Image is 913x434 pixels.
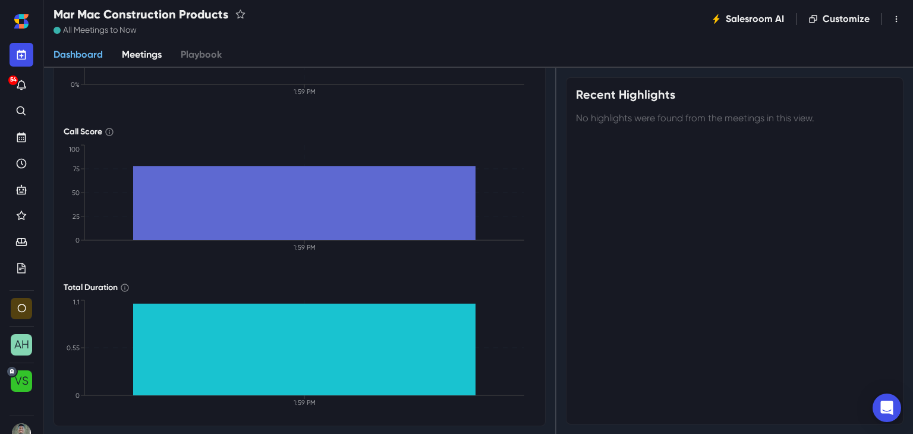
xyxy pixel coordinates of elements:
[171,43,231,68] a: Playbook
[11,370,32,392] div: VC3 South
[10,178,33,202] a: Bots
[44,43,112,68] a: Dashboard
[10,10,33,33] a: Home
[64,127,102,137] h4: Call Score
[576,111,893,125] p: No highlights were found from the meetings in this view.
[294,243,316,251] tspan: 1:59 PM
[67,344,80,352] tspan: 0.55
[10,74,33,98] button: Notifications
[702,7,794,31] button: Salesroom AI
[294,399,316,407] tspan: 1:59 PM
[10,205,33,228] a: Favorites
[10,231,33,254] a: Waiting Room
[73,299,80,307] tspan: 1.1
[799,7,879,31] button: Customize
[112,43,171,68] a: Meetings
[233,7,247,21] button: favorite this view
[576,87,893,102] h3: Recent Highlights
[10,100,33,124] a: Search
[10,257,33,281] a: Your Plans
[11,334,32,356] div: AE HQ
[53,7,228,21] h2: Mar Mac Construction Products
[11,298,32,319] div: Organization
[14,339,29,350] div: AE HQ
[64,283,118,293] h4: Total Duration
[15,375,29,386] div: VC3 South
[10,152,33,176] a: Recent
[72,188,80,196] tspan: 50
[69,145,80,153] tspan: 100
[73,212,80,220] tspan: 25
[10,43,33,67] button: New meeting
[10,77,17,83] p: 54
[17,303,26,314] div: Organization
[75,236,80,244] tspan: 0
[71,81,80,89] tspan: 0%
[10,126,33,150] a: Upcoming
[63,24,137,36] p: All Meetings to Now
[873,394,901,422] div: Open Intercom Messenger
[75,392,80,400] tspan: 0
[884,7,908,31] button: Toggle Menu
[294,88,316,96] tspan: 1:59 PM
[73,165,80,172] tspan: 75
